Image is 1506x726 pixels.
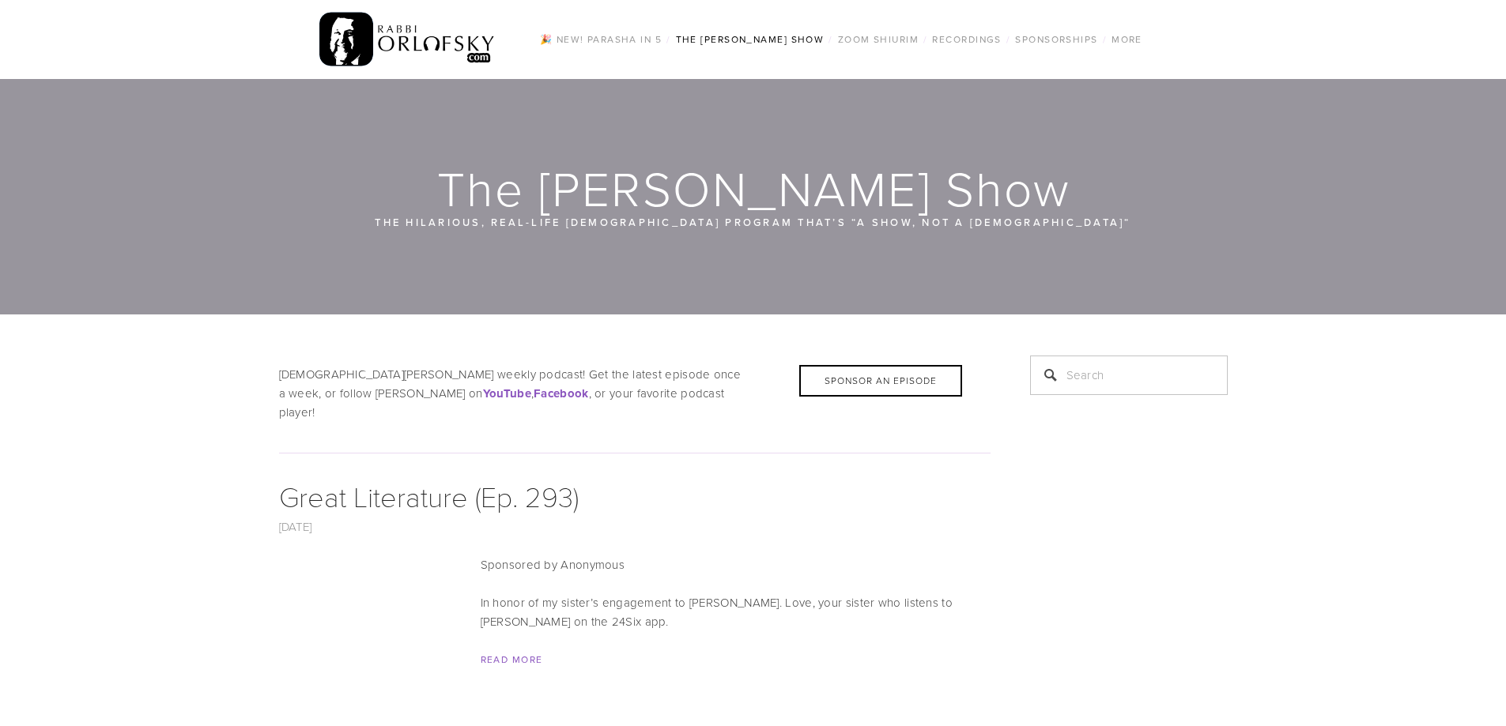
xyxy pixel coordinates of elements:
[279,555,991,631] p: Sponsored by Anonymous In honor of my sister’s engagement to [PERSON_NAME]. Love, your sister who...
[279,163,1229,213] h1: The [PERSON_NAME] Show
[799,365,962,397] div: Sponsor an Episode
[1030,355,1228,395] input: Search
[279,365,991,422] p: [DEMOGRAPHIC_DATA][PERSON_NAME] weekly podcast! Get the latest episode once a week, or follow [PE...
[319,9,496,70] img: RabbiOrlofsky.com
[927,29,1006,50] a: Recordings
[923,32,927,46] span: /
[666,32,670,46] span: /
[279,476,579,515] a: Great Literature (Ep. 293)
[279,518,312,535] a: [DATE]
[1103,32,1107,46] span: /
[534,385,588,402] strong: Facebook
[1006,32,1010,46] span: /
[833,29,923,50] a: Zoom Shiurim
[534,385,588,401] a: Facebook
[535,29,666,50] a: 🎉 NEW! Parasha in 5
[828,32,832,46] span: /
[481,653,543,666] a: Read More
[483,385,531,401] a: YouTube
[1107,29,1147,50] a: More
[671,29,829,50] a: The [PERSON_NAME] Show
[483,385,531,402] strong: YouTube
[1010,29,1102,50] a: Sponsorships
[374,213,1133,231] p: The hilarious, real-life [DEMOGRAPHIC_DATA] program that’s “a show, not a [DEMOGRAPHIC_DATA]“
